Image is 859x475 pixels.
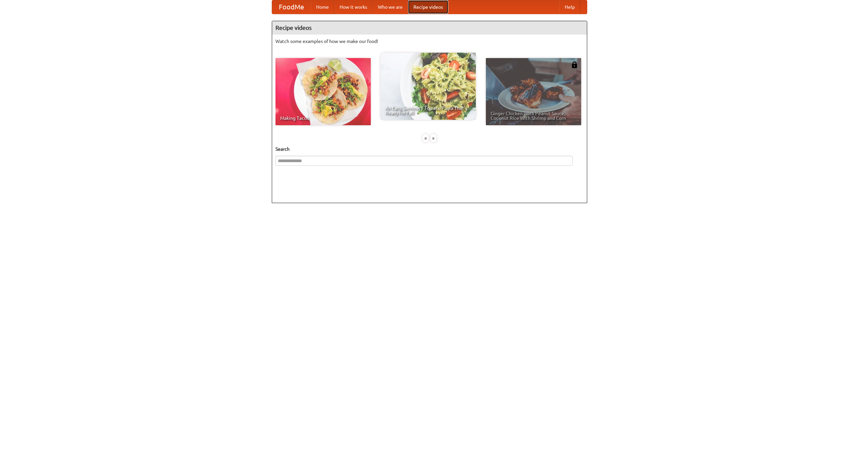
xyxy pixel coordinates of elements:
a: An Easy, Summery Tomato Pasta That's Ready for Fall [381,53,476,120]
p: Watch some examples of how we make our food! [275,38,584,45]
a: Home [311,0,334,14]
a: Help [559,0,580,14]
a: How it works [334,0,372,14]
img: 483408.png [571,61,578,68]
span: Making Tacos [280,116,366,121]
h4: Recipe videos [272,21,587,35]
a: Recipe videos [408,0,448,14]
a: Making Tacos [275,58,371,125]
div: « [422,134,428,142]
span: An Easy, Summery Tomato Pasta That's Ready for Fall [385,106,471,115]
h5: Search [275,146,584,152]
a: Who we are [372,0,408,14]
div: » [431,134,437,142]
a: FoodMe [272,0,311,14]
